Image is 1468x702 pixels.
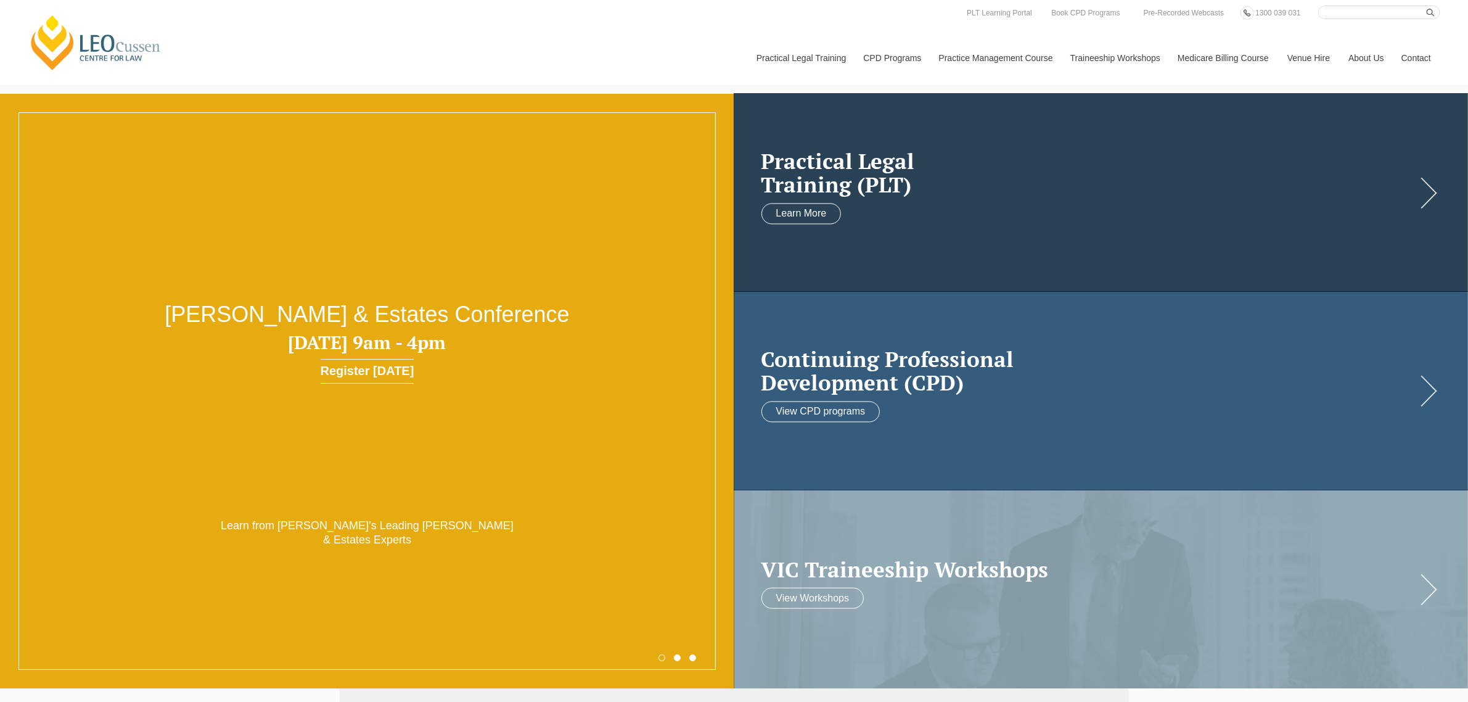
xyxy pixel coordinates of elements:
a: Register [DATE] [321,359,414,384]
iframe: LiveChat chat widget [1385,619,1437,671]
button: 3 [689,655,696,661]
a: Traineeship Workshops [1061,31,1168,85]
a: View Workshops [761,588,864,609]
button: 2 [674,655,681,661]
a: Practice Management Course [930,31,1061,85]
a: Practical LegalTraining (PLT) [761,149,1417,197]
span: 1300 039 031 [1255,9,1300,17]
a: View CPD programs [761,401,880,422]
a: [PERSON_NAME] Centre for Law [28,14,164,72]
a: Venue Hire [1278,31,1339,85]
a: Learn More [761,203,842,224]
a: Medicare Billing Course [1168,31,1278,85]
h3: [DATE] 9am - 4pm [147,332,588,353]
a: PLT Learning Portal [964,6,1035,20]
a: Book CPD Programs [1048,6,1123,20]
button: 1 [658,655,665,661]
h2: Practical Legal Training (PLT) [761,149,1417,197]
a: Practical Legal Training [747,31,855,85]
a: CPD Programs [854,31,929,85]
p: Learn from [PERSON_NAME]’s Leading [PERSON_NAME] & Estates Experts [220,519,514,548]
a: Pre-Recorded Webcasts [1141,6,1228,20]
h2: [PERSON_NAME] & Estates Conference [147,302,588,327]
h2: Continuing Professional Development (CPD) [761,347,1417,395]
a: Continuing ProfessionalDevelopment (CPD) [761,347,1417,395]
a: VIC Traineeship Workshops [761,558,1417,582]
a: 1300 039 031 [1252,6,1303,20]
a: About Us [1339,31,1392,85]
a: Contact [1392,31,1440,85]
